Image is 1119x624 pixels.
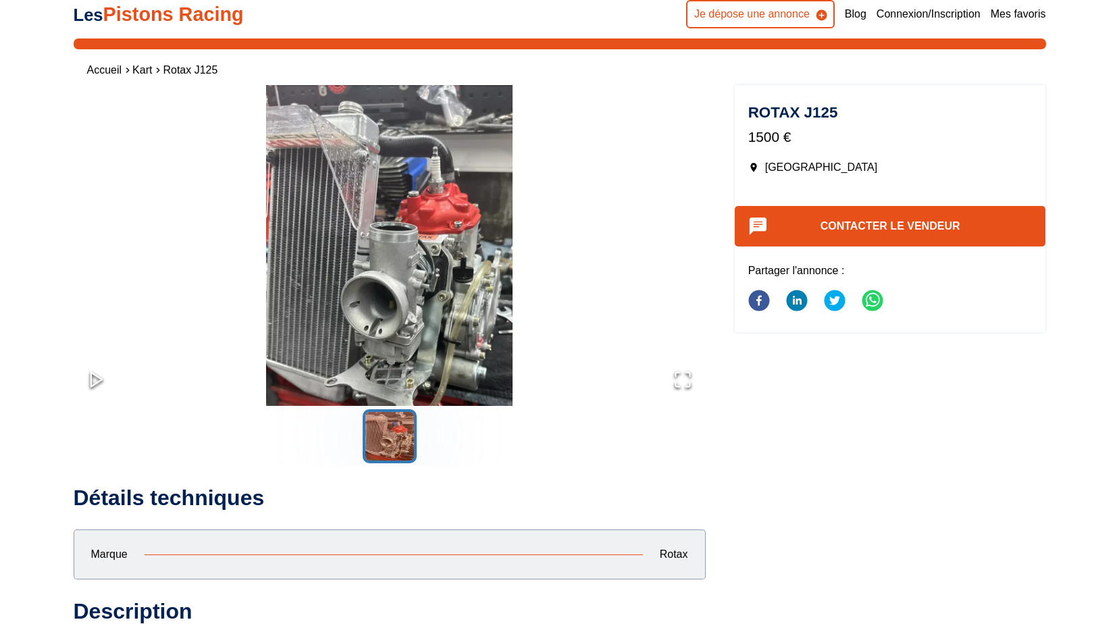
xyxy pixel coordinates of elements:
[748,282,770,322] button: facebook
[74,3,244,25] a: LesPistons Racing
[163,64,217,76] a: Rotax J125
[74,409,706,463] div: Thumbnail Navigation
[862,282,883,322] button: whatsapp
[748,105,1033,120] h1: Rotax J125
[748,127,1033,147] p: 1500 €
[821,220,960,232] a: Contacter le vendeur
[74,85,706,406] div: Go to Slide 1
[660,357,706,405] button: Open Fullscreen
[132,64,152,76] a: Kart
[74,357,120,405] button: Play or Pause Slideshow
[74,484,706,511] h2: Détails techniques
[735,206,1046,246] button: Contacter le vendeur
[748,263,1033,278] p: Partager l'annonce :
[845,7,866,22] a: Blog
[824,282,845,322] button: twitter
[74,5,103,24] span: Les
[643,547,705,562] p: Rotax
[87,64,122,76] a: Accueil
[748,160,1033,175] p: [GEOGRAPHIC_DATA]
[363,409,417,463] button: Go to Slide 1
[991,7,1046,22] a: Mes favoris
[877,7,981,22] a: Connexion/Inscription
[74,547,145,562] p: Marque
[74,85,706,436] img: image
[786,282,808,322] button: linkedin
